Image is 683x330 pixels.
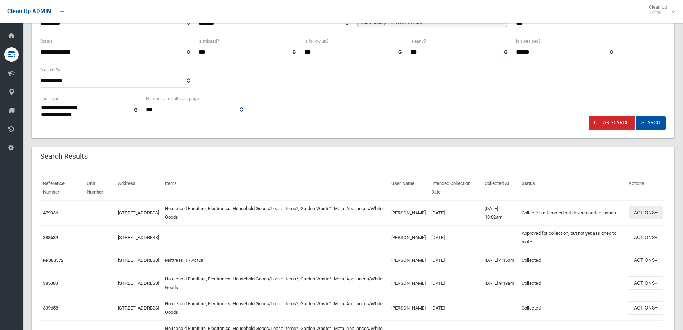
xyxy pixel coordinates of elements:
th: Unit Number [84,176,115,200]
button: Search [636,116,666,130]
th: Reference Number [40,176,84,200]
label: Item Type [40,95,59,103]
td: [DATE] 4:45pm [482,250,519,271]
td: Household Furniture, Electronics, Household Goods/Loose Items*, Garden Waste*, Metal Appliances/W... [162,200,388,226]
th: Address [115,176,162,200]
label: Is early? [410,37,426,45]
th: Intended Collection Date [428,176,482,200]
label: Booked By [40,66,60,74]
th: Actions [626,176,666,200]
a: [STREET_ADDRESS] [118,305,159,311]
td: [PERSON_NAME] [388,296,428,320]
th: Collected At [482,176,519,200]
a: M-388572 [43,257,63,263]
button: Actions [629,231,663,244]
td: Collected [519,271,626,296]
td: [PERSON_NAME] [388,250,428,271]
small: Admin [649,10,667,15]
a: 479936 [43,210,58,215]
td: Household Furniture, Electronics, Household Goods/Loose Items*, Garden Waste*, Metal Appliances/W... [162,296,388,320]
td: Collected [519,250,626,271]
th: Status [519,176,626,200]
td: [PERSON_NAME] [388,271,428,296]
th: User Name [388,176,428,200]
a: Clear Search [589,116,635,130]
label: Number of results per page [146,95,199,103]
td: Household Furniture, Electronics, Household Goods/Loose Items*, Garden Waste*, Metal Appliances/W... [162,271,388,296]
button: Actions [629,276,663,290]
td: [PERSON_NAME] [388,200,428,226]
span: Clean Up [645,4,674,15]
td: Collection attempted but driver reported issues [519,200,626,226]
span: Clean Up ADMIN [7,8,51,15]
label: Is missed? [199,37,219,45]
a: [STREET_ADDRESS] [118,235,159,240]
td: [DATE] [428,225,482,250]
th: Items [162,176,388,200]
a: 385383 [43,280,58,286]
td: [PERSON_NAME] [388,225,428,250]
a: 388589 [43,235,58,240]
label: Is follow up? [304,37,329,45]
td: [DATE] [428,200,482,226]
a: [STREET_ADDRESS] [118,280,159,286]
button: Actions [629,254,663,267]
td: Mattress: 1 - Actual: 1 [162,250,388,271]
button: Actions [629,301,663,315]
a: 339658 [43,305,58,311]
td: Approved for collection, but not yet assigned to route [519,225,626,250]
header: Search Results [32,149,96,163]
td: [DATE] [428,296,482,320]
td: [DATE] 10:02am [482,200,519,226]
a: [STREET_ADDRESS] [118,210,159,215]
td: [DATE] [428,271,482,296]
label: Status [40,37,53,45]
td: Collected [519,296,626,320]
a: [STREET_ADDRESS] [118,257,159,263]
td: [DATE] 9:49am [482,271,519,296]
td: [DATE] [428,250,482,271]
label: Is oversized? [516,37,541,45]
button: Actions [629,206,663,219]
